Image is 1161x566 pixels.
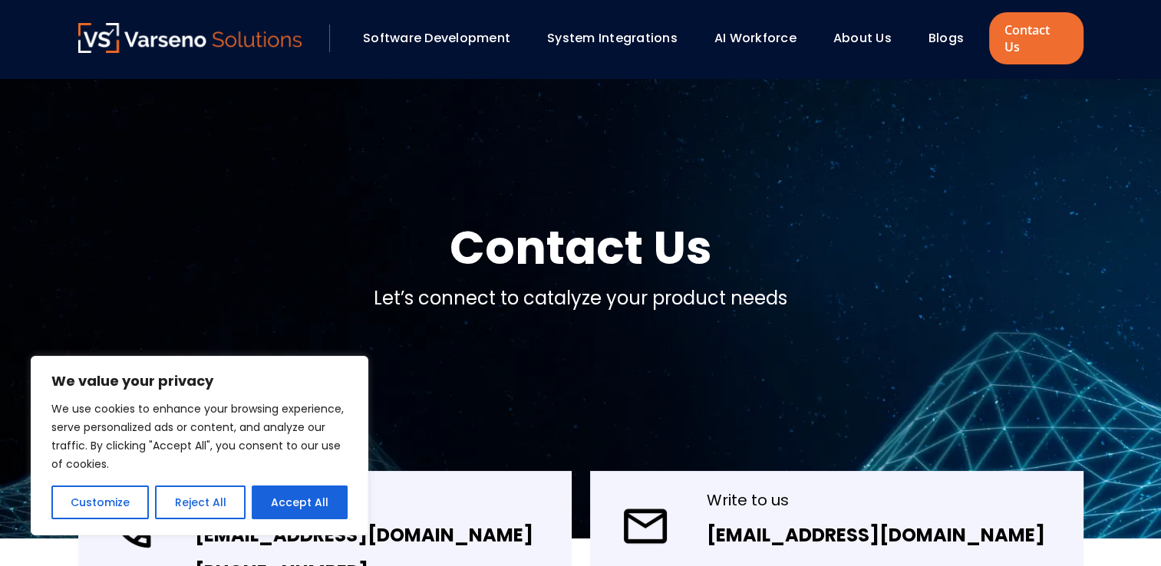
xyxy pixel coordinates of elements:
[78,23,302,53] img: Varseno Solutions – Product Engineering & IT Services
[155,485,245,519] button: Reject All
[374,285,787,312] p: Let’s connect to catalyze your product needs
[921,25,985,51] div: Blogs
[539,25,699,51] div: System Integrations
[714,29,797,47] a: AI Workforce
[826,25,913,51] div: About Us
[547,29,678,47] a: System Integrations
[51,372,348,390] p: We value your privacy
[928,29,964,47] a: Blogs
[707,522,1045,548] a: [EMAIL_ADDRESS][DOMAIN_NAME]
[707,489,1045,511] div: Write to us
[450,217,712,278] h1: Contact Us
[833,29,892,47] a: About Us
[707,25,818,51] div: AI Workforce
[78,23,302,54] a: Varseno Solutions – Product Engineering & IT Services
[51,400,348,473] p: We use cookies to enhance your browsing experience, serve personalized ads or content, and analyz...
[355,25,532,51] div: Software Development
[363,29,510,47] a: Software Development
[51,485,149,519] button: Customize
[989,12,1083,64] a: Contact Us
[252,485,348,519] button: Accept All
